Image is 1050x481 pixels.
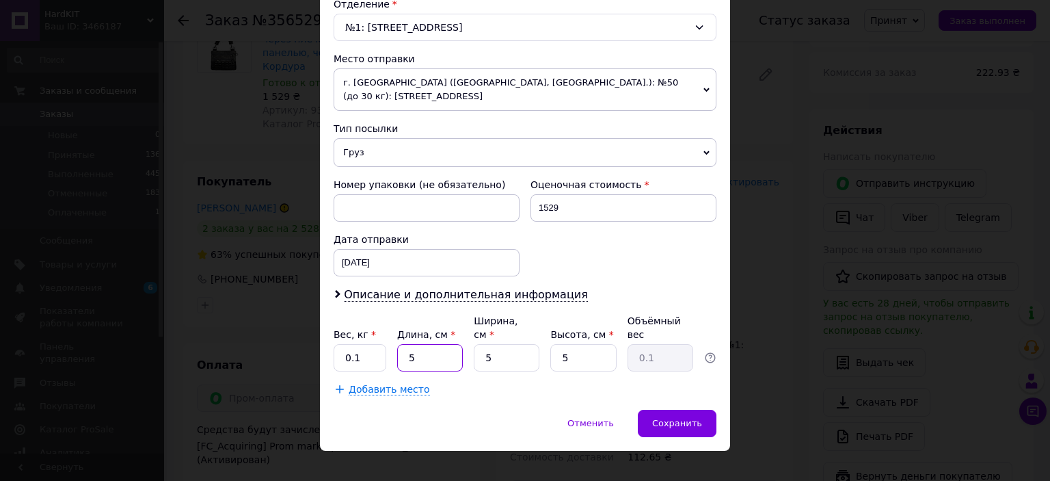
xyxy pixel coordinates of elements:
label: Ширина, см [474,315,517,340]
div: №1: [STREET_ADDRESS] [334,14,716,41]
span: Тип посылки [334,123,398,134]
span: Место отправки [334,53,415,64]
label: Вес, кг [334,329,376,340]
span: Добавить место [349,384,430,395]
div: Дата отправки [334,233,520,246]
span: Груз [334,138,716,167]
div: Объёмный вес [628,314,693,341]
label: Высота, см [550,329,613,340]
label: Длина, см [397,329,455,340]
span: Описание и дополнительная информация [344,288,588,302]
div: Оценочная стоимость [530,178,716,192]
span: г. [GEOGRAPHIC_DATA] ([GEOGRAPHIC_DATA], [GEOGRAPHIC_DATA].): №50 (до 30 кг): [STREET_ADDRESS] [334,68,716,111]
span: Отменить [567,418,614,428]
div: Номер упаковки (не обязательно) [334,178,520,192]
span: Сохранить [652,418,702,428]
